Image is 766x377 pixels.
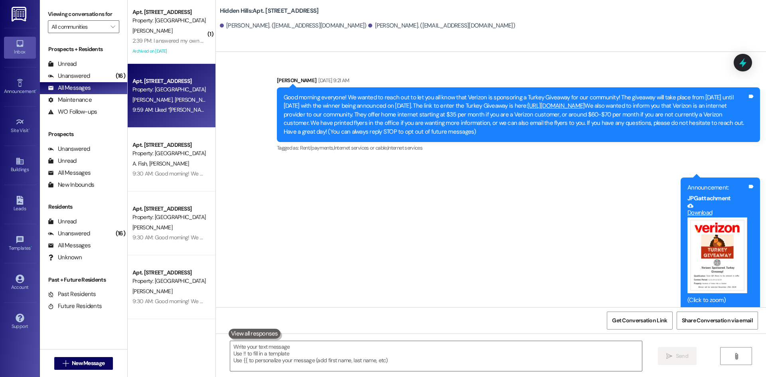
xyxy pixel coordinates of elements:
div: Unanswered [48,229,90,238]
div: Unanswered [48,145,90,153]
a: Buildings [4,154,36,176]
div: Past + Future Residents [40,276,127,284]
div: Announcement: [687,184,747,192]
div: Property: [GEOGRAPHIC_DATA] [132,16,206,25]
div: [DATE] 9:21 AM [316,76,349,85]
i:  [63,360,69,367]
div: All Messages [48,84,91,92]
div: Apt. [STREET_ADDRESS] [132,268,206,277]
div: Property: [GEOGRAPHIC_DATA] [132,213,206,221]
div: Apt. [STREET_ADDRESS] [132,77,206,85]
span: A. Fish [132,160,149,167]
div: Prospects + Residents [40,45,127,53]
a: Download [687,203,747,217]
label: Viewing conversations for [48,8,119,20]
i:  [733,353,739,359]
div: 9:30 AM: Good morning! We wanted to make you aware that we currently have contractors on site wor... [132,170,736,177]
a: [URL][DOMAIN_NAME] [527,102,585,110]
b: Hidden Hills: Apt. [STREET_ADDRESS] [220,7,319,15]
span: Internet services [387,144,422,151]
div: (16) [114,227,127,240]
div: WO Follow-ups [48,108,97,116]
div: Maintenance [48,96,92,104]
button: Share Conversation via email [677,312,758,330]
div: Tagged as: [277,142,760,154]
div: [PERSON_NAME]. ([EMAIL_ADDRESS][DOMAIN_NAME]) [368,22,515,30]
div: All Messages [48,241,91,250]
div: Apt. [STREET_ADDRESS] [132,141,206,149]
span: New Message [72,359,105,367]
div: Unknown [48,253,82,262]
span: • [36,87,37,93]
button: New Message [54,357,113,370]
span: • [29,126,30,132]
i:  [111,24,115,30]
button: Get Conversation Link [607,312,672,330]
span: [PERSON_NAME] [149,160,189,167]
div: Unread [48,60,77,68]
div: Archived on [DATE] [132,46,207,56]
span: Rent/payments , [300,144,334,151]
a: Leads [4,193,36,215]
div: Good morning everyone! We wanted to reach out to let you all know that Verizon is sponsoring a Tu... [284,93,747,136]
div: 9:30 AM: Good morning! We wanted to make you aware that we currently have contractors on site wor... [132,234,736,241]
div: Apt. [STREET_ADDRESS] [132,205,206,213]
a: Support [4,311,36,333]
div: (16) [114,70,127,82]
span: [PERSON_NAME] [132,224,172,231]
div: Residents [40,203,127,211]
div: Property: [GEOGRAPHIC_DATA] [132,277,206,285]
div: All Messages [48,169,91,177]
div: Unread [48,217,77,226]
b: JPG attachment [687,194,730,202]
div: Property: [GEOGRAPHIC_DATA] [132,149,206,158]
span: [PERSON_NAME] [132,96,175,103]
div: (Click to zoom) [687,296,747,304]
span: Get Conversation Link [612,316,667,325]
div: 9:30 AM: Good morning! We wanted to make you aware that we currently have contractors on site wor... [132,298,736,305]
button: Zoom image [687,217,747,294]
div: Future Residents [48,302,102,310]
span: [PERSON_NAME] [132,288,172,295]
span: [PERSON_NAME] [132,27,172,34]
span: Share Conversation via email [682,316,753,325]
div: [PERSON_NAME]. ([EMAIL_ADDRESS][DOMAIN_NAME]) [220,22,367,30]
i:  [666,353,672,359]
div: [PERSON_NAME] [277,76,760,87]
div: Property: [GEOGRAPHIC_DATA] [132,85,206,94]
button: Send [658,347,697,365]
div: New Inbounds [48,181,94,189]
span: • [31,244,32,250]
a: Account [4,272,36,294]
div: Past Residents [48,290,96,298]
div: Apt. [STREET_ADDRESS] [132,8,206,16]
a: Templates • [4,233,36,255]
img: ResiDesk Logo [12,7,28,22]
div: Unanswered [48,72,90,80]
span: [PERSON_NAME] [174,96,214,103]
div: 2:39 PM: I answered my own question by looking on the website. [132,37,282,44]
input: All communities [51,20,107,33]
span: Internet services or cable , [334,144,387,151]
div: 9:59 AM: Liked “[PERSON_NAME] ([GEOGRAPHIC_DATA]): Hi [PERSON_NAME]! They will need to enter the ... [132,106,702,113]
a: Site Visit • [4,115,36,137]
span: Send [676,352,688,360]
a: Inbox [4,37,36,58]
div: Prospects [40,130,127,138]
div: Unread [48,157,77,165]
